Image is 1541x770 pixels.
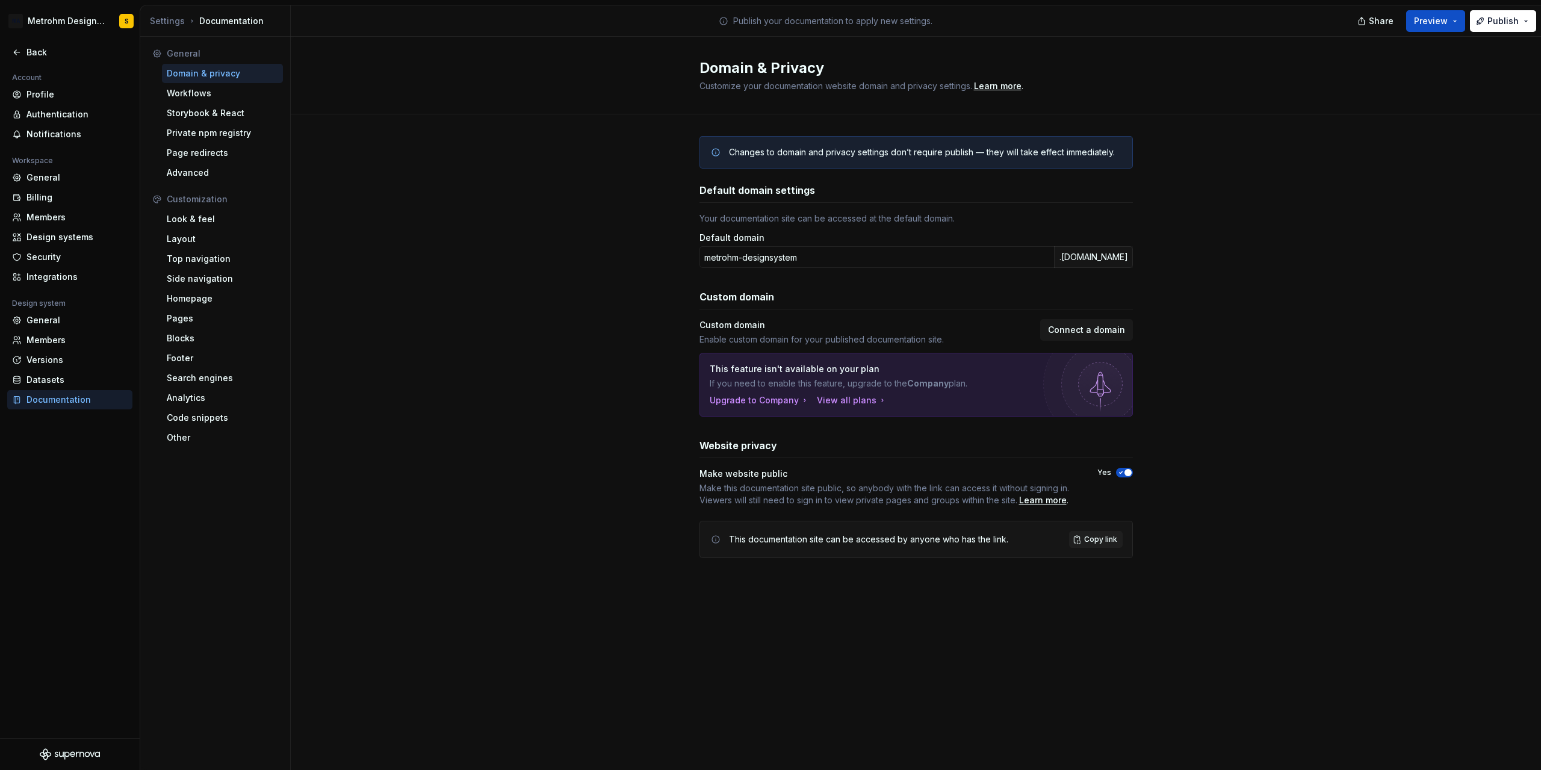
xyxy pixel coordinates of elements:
button: Upgrade to Company [710,394,810,406]
h3: Website privacy [699,438,777,453]
div: Blocks [167,332,278,344]
button: View all plans [817,394,887,406]
a: Back [7,43,132,62]
a: Notifications [7,125,132,144]
span: . [972,82,1023,91]
div: S [125,16,129,26]
a: Learn more [974,80,1022,92]
button: Connect a domain [1040,319,1133,341]
div: Look & feel [167,213,278,225]
div: Storybook & React [167,107,278,119]
span: Customize your documentation website domain and privacy settings. [699,81,972,91]
a: Security [7,247,132,267]
a: Profile [7,85,132,104]
label: Default domain [699,232,764,244]
span: Share [1369,15,1394,27]
a: Private npm registry [162,123,283,143]
div: Security [26,251,128,263]
div: Documentation [150,15,285,27]
a: General [7,168,132,187]
span: Connect a domain [1048,324,1125,336]
div: Design system [7,296,70,311]
div: Documentation [26,394,128,406]
div: Settings [150,15,185,27]
a: Members [7,208,132,227]
svg: Supernova Logo [40,748,100,760]
span: Publish [1487,15,1519,27]
a: Top navigation [162,249,283,269]
span: Copy link [1084,535,1117,544]
a: Design systems [7,228,132,247]
div: Footer [167,352,278,364]
a: Layout [162,229,283,249]
a: Page redirects [162,143,283,163]
span: Make this documentation site public, so anybody with the link can access it without signing in. V... [699,483,1069,505]
p: This feature isn't available on your plan [710,363,1038,375]
div: Metrohm Design System [28,15,105,27]
a: Look & feel [162,210,283,229]
div: Top navigation [167,253,278,265]
button: Copy link [1069,531,1123,548]
a: Advanced [162,163,283,182]
p: If you need to enable this feature, upgrade to the plan. [710,377,1038,390]
div: Other [167,432,278,444]
a: Footer [162,349,283,368]
button: MAMetrohm Design SystemS [2,8,137,34]
div: Integrations [26,271,128,283]
div: .[DOMAIN_NAME] [1054,246,1133,268]
div: MA [8,14,23,28]
div: Search engines [167,372,278,384]
a: Documentation [7,390,132,409]
a: Members [7,331,132,350]
a: Domain & privacy [162,64,283,83]
div: Pages [167,312,278,324]
div: Make website public [699,468,1076,480]
div: Analytics [167,392,278,404]
div: Account [7,70,46,85]
button: Share [1351,10,1401,32]
div: Workflows [167,87,278,99]
a: Code snippets [162,408,283,427]
div: Your documentation site can be accessed at the default domain. [699,213,1133,225]
a: Versions [7,350,132,370]
a: Datasets [7,370,132,390]
div: Domain & privacy [167,67,278,79]
div: Customization [167,193,278,205]
button: Preview [1406,10,1465,32]
div: General [26,172,128,184]
div: Design systems [26,231,128,243]
div: General [26,314,128,326]
a: Other [162,428,283,447]
h3: Custom domain [699,290,774,304]
a: Workflows [162,84,283,103]
div: Notifications [26,128,128,140]
div: Advanced [167,167,278,179]
div: Homepage [167,293,278,305]
div: Code snippets [167,412,278,424]
div: Profile [26,88,128,101]
span: . [699,482,1076,506]
strong: Company [907,378,949,388]
div: Billing [26,191,128,203]
a: Authentication [7,105,132,124]
div: Custom domain [699,319,1033,331]
div: Members [26,334,128,346]
a: Search engines [162,368,283,388]
a: Storybook & React [162,104,283,123]
div: Workspace [7,154,58,168]
div: Datasets [26,374,128,386]
label: Yes [1097,468,1111,477]
a: Integrations [7,267,132,287]
div: Page redirects [167,147,278,159]
div: Private npm registry [167,127,278,139]
a: Learn more [1019,494,1067,506]
div: This documentation site can be accessed by anyone who has the link. [729,533,1008,545]
a: Analytics [162,388,283,408]
span: Preview [1414,15,1448,27]
div: Versions [26,354,128,366]
div: Side navigation [167,273,278,285]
